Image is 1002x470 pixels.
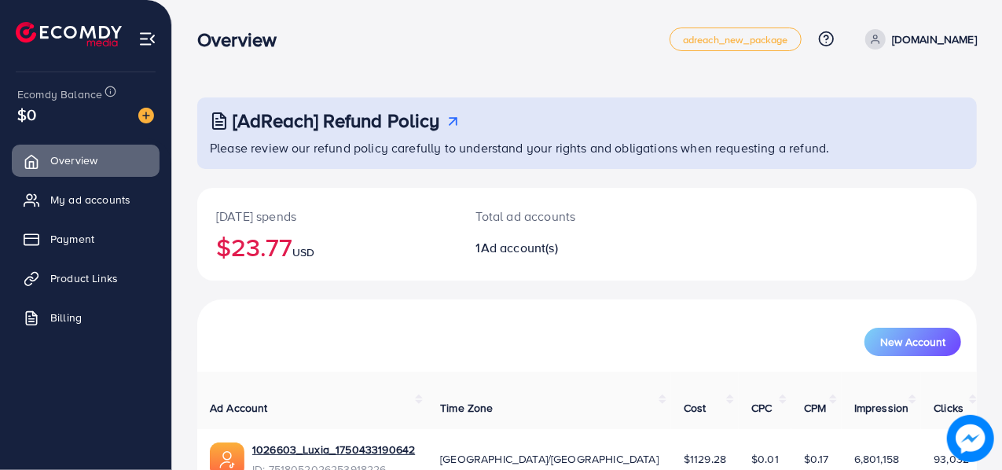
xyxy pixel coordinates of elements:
[17,103,36,126] span: $0
[216,207,439,226] p: [DATE] spends
[197,28,289,51] h3: Overview
[50,310,82,325] span: Billing
[12,302,160,333] a: Billing
[751,400,772,416] span: CPC
[892,30,977,49] p: [DOMAIN_NAME]
[804,400,826,416] span: CPM
[854,451,899,467] span: 6,801,158
[233,109,440,132] h3: [AdReach] Refund Policy
[670,28,802,51] a: adreach_new_package
[138,30,156,48] img: menu
[864,328,961,356] button: New Account
[854,400,909,416] span: Impression
[859,29,977,50] a: [DOMAIN_NAME]
[934,451,969,467] span: 93,032
[440,451,659,467] span: [GEOGRAPHIC_DATA]/[GEOGRAPHIC_DATA]
[684,451,726,467] span: $1129.28
[948,416,993,461] img: image
[481,239,558,256] span: Ad account(s)
[476,241,633,255] h2: 1
[50,192,130,207] span: My ad accounts
[210,400,268,416] span: Ad Account
[751,451,779,467] span: $0.01
[12,145,160,176] a: Overview
[50,152,97,168] span: Overview
[476,207,633,226] p: Total ad accounts
[12,184,160,215] a: My ad accounts
[17,86,102,102] span: Ecomdy Balance
[138,108,154,123] img: image
[934,400,963,416] span: Clicks
[210,138,967,157] p: Please review our refund policy carefully to understand your rights and obligations when requesti...
[880,336,945,347] span: New Account
[16,22,122,46] img: logo
[440,400,493,416] span: Time Zone
[292,244,314,260] span: USD
[12,223,160,255] a: Payment
[50,231,94,247] span: Payment
[12,263,160,294] a: Product Links
[804,451,829,467] span: $0.17
[216,232,439,262] h2: $23.77
[50,270,118,286] span: Product Links
[684,400,707,416] span: Cost
[683,35,788,45] span: adreach_new_package
[252,442,415,457] a: 1026603_Luxia_1750433190642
